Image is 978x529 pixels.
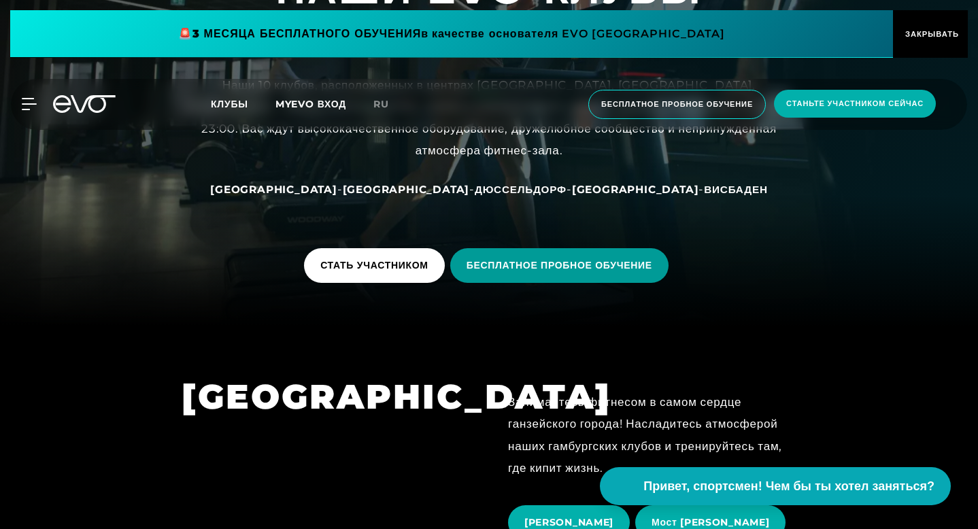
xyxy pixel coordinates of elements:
a: Бесплатное пробное обучение [584,90,770,119]
font: Станьте участником сейчас [786,99,924,108]
font: БЕСПЛАТНОЕ ПРОБНОЕ ОБУЧЕНИЕ [467,259,652,271]
font: Привет, спортсмен! Чем бы ты хотел заняться? [643,479,934,493]
font: - [469,182,475,196]
a: Висбаден [704,182,768,196]
font: СТАТЬ УЧАСТНИКОМ [320,259,428,271]
a: [GEOGRAPHIC_DATA] [572,182,699,196]
a: СТАТЬ УЧАСТНИКОМ [304,238,450,293]
a: Дюссельдорф [475,182,567,196]
a: Станьте участником сейчас [770,90,940,119]
font: - [567,182,572,196]
font: Висбаден [704,183,768,196]
a: Клубы [211,97,275,110]
font: [GEOGRAPHIC_DATA] [343,183,470,196]
font: Клубы [211,98,248,110]
button: ЗАКРЫВАТЬ [893,10,968,58]
font: [GEOGRAPHIC_DATA] [572,183,699,196]
font: ЗАКРЫВАТЬ [905,29,959,39]
a: [GEOGRAPHIC_DATA] [210,182,337,196]
font: Дюссельдорф [475,183,567,196]
font: - [698,182,704,196]
font: Наши 10 клубов, расположенных в центрах [GEOGRAPHIC_DATA], [GEOGRAPHIC_DATA], [GEOGRAPHIC_DATA], ... [188,78,790,158]
font: [GEOGRAPHIC_DATA] [210,183,337,196]
a: [GEOGRAPHIC_DATA] [343,182,470,196]
a: БЕСПЛАТНОЕ ПРОБНОЕ ОБУЧЕНИЕ [450,238,674,293]
font: - [337,182,343,196]
font: Бесплатное пробное обучение [601,99,753,109]
a: MYEVO ВХОД [275,98,346,110]
font: [PERSON_NAME] [524,516,613,528]
font: Занимайтесь фитнесом в самом сердце ганзейского города! Насладитесь атмосферой наших гамбургских ... [508,395,782,475]
font: Мост [PERSON_NAME] [652,516,769,528]
font: ru [373,98,389,110]
font: [GEOGRAPHIC_DATA] [182,376,611,417]
a: ru [373,97,405,112]
button: Привет, спортсмен! Чем бы ты хотел заняться? [600,467,951,505]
